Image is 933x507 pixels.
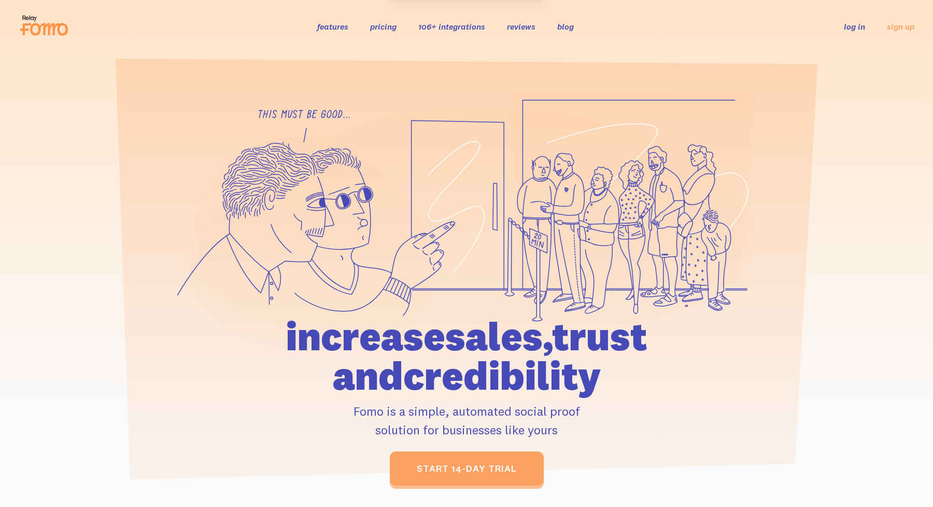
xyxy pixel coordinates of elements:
[844,21,865,32] a: log in
[557,21,574,32] a: blog
[370,21,397,32] a: pricing
[227,317,706,395] h1: increase sales, trust and credibility
[317,21,348,32] a: features
[227,402,706,439] p: Fomo is a simple, automated social proof solution for businesses like yours
[418,21,485,32] a: 106+ integrations
[507,21,535,32] a: reviews
[390,451,544,486] a: start 14-day trial
[887,21,914,32] a: sign up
